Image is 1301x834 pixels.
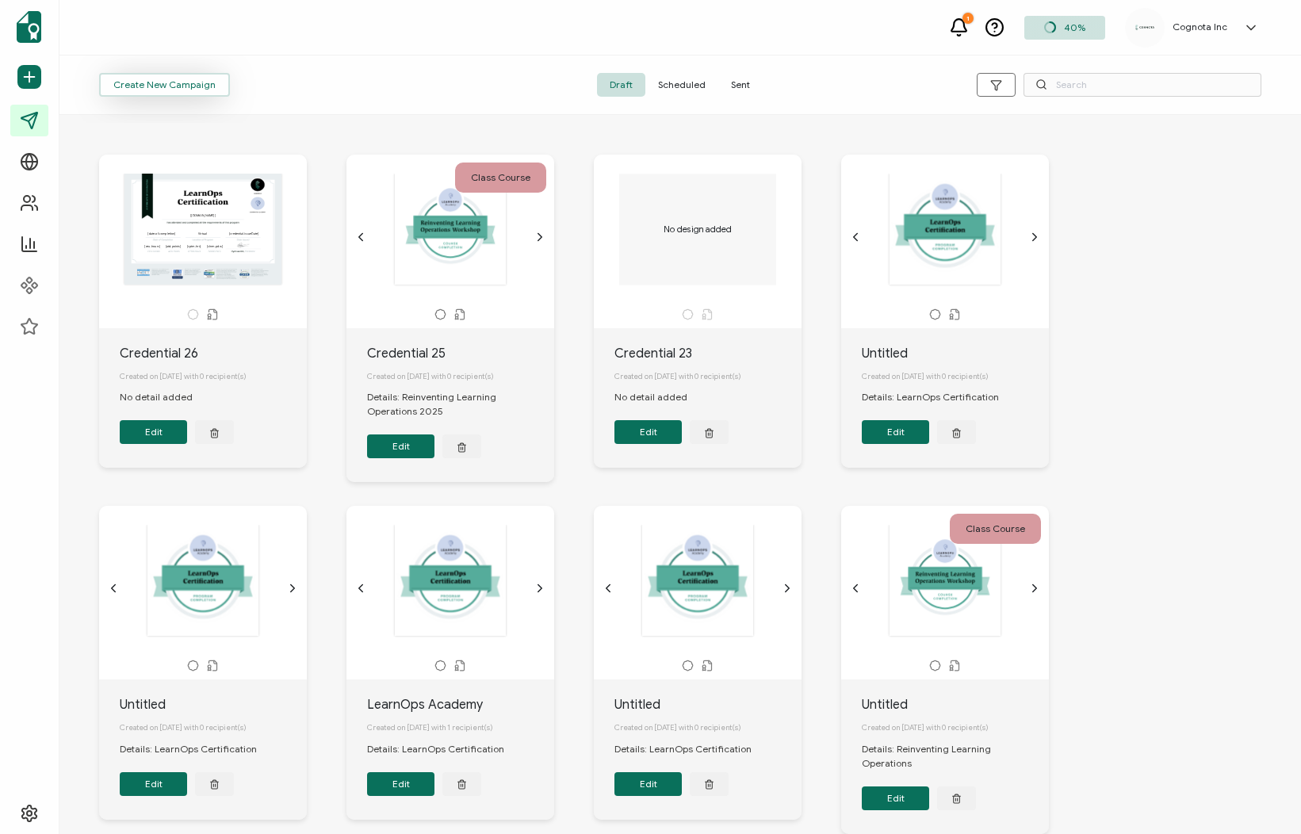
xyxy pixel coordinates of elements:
[862,714,1049,741] div: Created on [DATE] with 0 recipient(s)
[614,363,802,390] div: Created on [DATE] with 0 recipient(s)
[120,390,209,404] div: No detail added
[367,344,554,363] div: Credential 25
[849,231,862,243] ion-icon: chevron back outline
[849,582,862,595] ion-icon: chevron back outline
[645,73,718,97] span: Scheduled
[862,363,1049,390] div: Created on [DATE] with 0 recipient(s)
[862,344,1049,363] div: Untitled
[120,714,307,741] div: Created on [DATE] with 0 recipient(s)
[1029,655,1301,834] iframe: Chat Widget
[597,73,645,97] span: Draft
[718,73,763,97] span: Sent
[862,695,1049,714] div: Untitled
[455,163,546,193] div: Class Course
[950,514,1041,544] div: Class Course
[614,390,703,404] div: No detail added
[120,772,187,796] button: Edit
[781,582,794,595] ion-icon: chevron forward outline
[120,695,307,714] div: Untitled
[367,434,434,458] button: Edit
[354,231,367,243] ion-icon: chevron back outline
[534,582,546,595] ion-icon: chevron forward outline
[120,420,187,444] button: Edit
[120,363,307,390] div: Created on [DATE] with 0 recipient(s)
[614,772,682,796] button: Edit
[602,582,614,595] ion-icon: chevron back outline
[17,11,41,43] img: sertifier-logomark-colored.svg
[367,772,434,796] button: Edit
[1064,21,1085,33] span: 40%
[367,390,554,419] div: Details: Reinventing Learning Operations 2025
[120,344,307,363] div: Credential 26
[367,695,554,714] div: LearnOps Academy
[286,582,299,595] ion-icon: chevron forward outline
[107,582,120,595] ion-icon: chevron back outline
[1024,73,1261,97] input: Search
[862,786,929,810] button: Edit
[614,695,802,714] div: Untitled
[614,714,802,741] div: Created on [DATE] with 0 recipient(s)
[614,742,767,756] div: Details: LearnOps Certification
[367,714,554,741] div: Created on [DATE] with 1 recipient(s)
[367,742,520,756] div: Details: LearnOps Certification
[120,742,273,756] div: Details: LearnOps Certification
[1028,231,1041,243] ion-icon: chevron forward outline
[614,420,682,444] button: Edit
[962,13,974,24] div: 1
[862,420,929,444] button: Edit
[614,344,802,363] div: Credential 23
[354,582,367,595] ion-icon: chevron back outline
[1133,22,1157,33] img: 31e4a825-8681-42d3-bc30-a5607703972f.png
[113,80,216,90] span: Create New Campaign
[1173,21,1227,33] h5: Cognota Inc
[534,231,546,243] ion-icon: chevron forward outline
[862,742,1049,771] div: Details: Reinventing Learning Operations
[367,363,554,390] div: Created on [DATE] with 0 recipient(s)
[99,73,230,97] button: Create New Campaign
[1028,582,1041,595] ion-icon: chevron forward outline
[862,390,1015,404] div: Details: LearnOps Certification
